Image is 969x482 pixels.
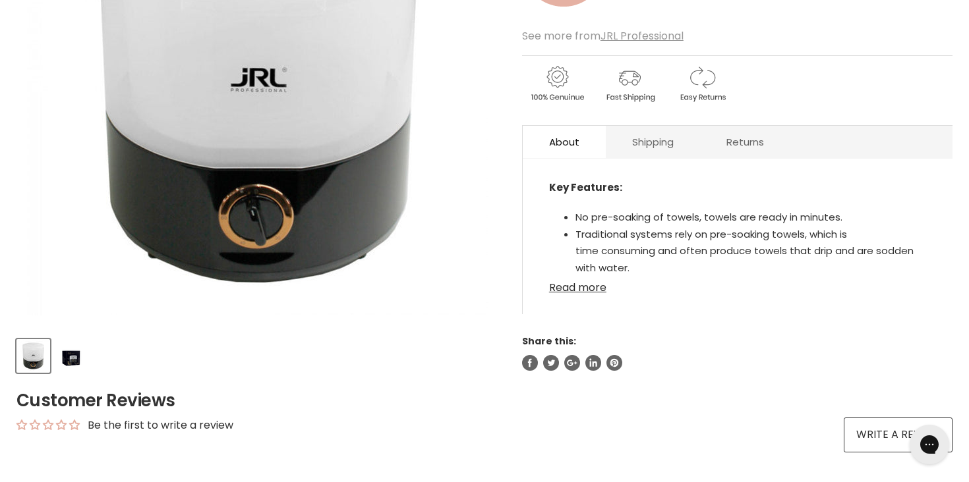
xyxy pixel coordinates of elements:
span: See more from [522,28,684,43]
div: Average rating is 0.00 stars [16,417,80,433]
img: shipping.gif [595,64,664,104]
button: JRL Speed-Heat Towel Steamer [54,339,88,373]
img: JRL Speed-Heat Towel Steamer [18,340,49,371]
div: Be the first to write a review [88,418,233,433]
button: JRL Speed-Heat Towel Steamer [16,339,50,373]
div: Product thumbnails [15,335,500,373]
span: Share this: [522,335,576,348]
aside: Share this: [522,335,953,371]
a: Read more [549,274,926,294]
a: JRL Professional [601,28,684,43]
a: About [523,126,606,158]
strong: Key Features: [549,180,622,194]
iframe: Gorgias live chat messenger [903,420,956,469]
img: genuine.gif [522,64,592,104]
h2: Customer Reviews [16,388,953,412]
img: returns.gif [667,64,737,104]
a: Returns [700,126,790,158]
a: Shipping [606,126,700,158]
a: Write a review [844,417,953,452]
img: JRL Speed-Heat Towel Steamer [55,340,86,371]
span: Traditional systems rely on pre-soaking towels, which is time consuming and often produce towels ... [575,227,914,275]
span: No pre-soaking of towels, towels are ready in minutes. [575,210,842,224]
